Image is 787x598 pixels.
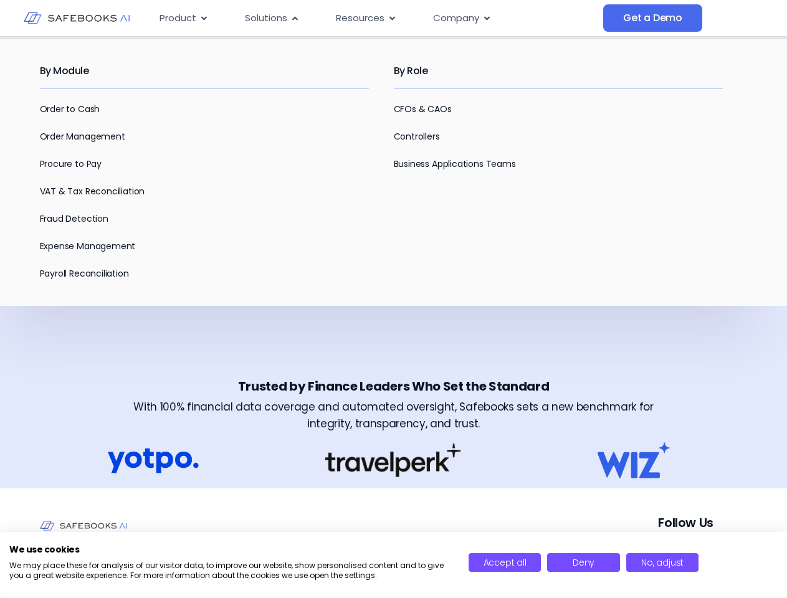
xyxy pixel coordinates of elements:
[336,11,384,26] span: Resources
[245,11,287,26] span: Solutions
[641,556,684,569] span: No, adjust
[603,4,702,32] a: Get a Demo
[623,12,682,24] span: Get a Demo
[40,54,369,88] h2: By Module
[394,130,440,143] a: Controllers
[588,442,679,478] img: Get a Demo 7
[150,6,603,31] nav: Menu
[40,267,129,280] a: Payroll Reconciliation
[547,553,620,572] button: Deny all cookies
[40,158,102,170] a: Procure to Pay
[658,513,747,532] p: Follow Us
[40,130,125,143] a: Order Management
[469,553,541,572] button: Accept all cookies
[150,6,603,31] div: Menu Toggle
[394,158,516,170] a: Business Applications Teams
[626,553,699,572] button: Adjust cookie preferences
[9,560,450,581] p: We may place these for analysis of our visitor data, to improve our website, show personalised co...
[573,556,594,569] span: Deny
[40,103,100,115] a: Order to Cash
[433,11,479,26] span: Company
[484,556,527,569] span: Accept all
[40,240,136,252] a: Expense Management
[9,544,450,555] h2: We use cookies
[325,444,462,477] img: Get a Demo 6
[40,212,108,225] a: Fraud Detection
[160,11,196,26] span: Product
[40,185,145,197] a: VAT & Tax Reconciliation
[394,54,723,88] h2: By Role
[118,399,669,432] h3: With 100% financial data coverage and automated oversight, Safebooks sets a new benchmark for int...
[108,442,199,478] img: Get a Demo 5
[394,103,452,115] a: CFOs & CAOs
